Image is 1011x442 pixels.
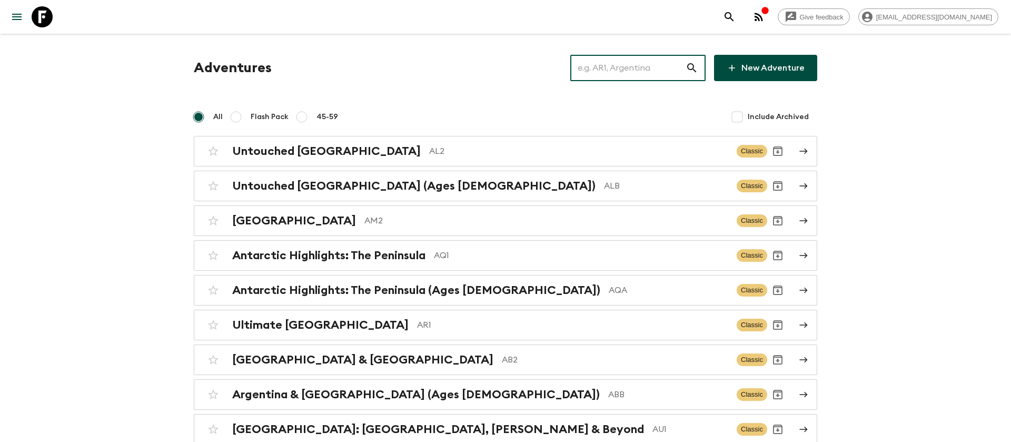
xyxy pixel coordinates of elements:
span: Classic [737,284,767,297]
a: Antarctic Highlights: The Peninsula (Ages [DEMOGRAPHIC_DATA])AQAClassicArchive [194,275,817,306]
button: Archive [767,245,788,266]
button: Archive [767,315,788,336]
p: ALB [604,180,728,192]
span: Classic [737,145,767,158]
p: AR1 [417,319,728,331]
a: Argentina & [GEOGRAPHIC_DATA] (Ages [DEMOGRAPHIC_DATA])ABBClassicArchive [194,379,817,410]
a: [GEOGRAPHIC_DATA] & [GEOGRAPHIC_DATA]AB2ClassicArchive [194,345,817,375]
input: e.g. AR1, Argentina [570,53,686,83]
button: Archive [767,384,788,405]
a: Untouched [GEOGRAPHIC_DATA]AL2ClassicArchive [194,136,817,166]
h2: Antarctic Highlights: The Peninsula (Ages [DEMOGRAPHIC_DATA]) [232,283,600,297]
h2: Untouched [GEOGRAPHIC_DATA] (Ages [DEMOGRAPHIC_DATA]) [232,179,596,193]
button: menu [6,6,27,27]
h2: [GEOGRAPHIC_DATA] & [GEOGRAPHIC_DATA] [232,353,493,367]
button: Archive [767,210,788,231]
span: Classic [737,180,767,192]
span: Classic [737,249,767,262]
a: Ultimate [GEOGRAPHIC_DATA]AR1ClassicArchive [194,310,817,340]
button: search adventures [719,6,740,27]
p: AQA [609,284,728,297]
div: [EMAIL_ADDRESS][DOMAIN_NAME] [858,8,998,25]
h2: Untouched [GEOGRAPHIC_DATA] [232,144,421,158]
span: Classic [737,423,767,436]
a: [GEOGRAPHIC_DATA]AM2ClassicArchive [194,205,817,236]
span: [EMAIL_ADDRESS][DOMAIN_NAME] [870,13,998,21]
button: Archive [767,175,788,197]
p: AM2 [364,214,728,227]
button: Archive [767,141,788,162]
h2: Ultimate [GEOGRAPHIC_DATA] [232,318,409,332]
h2: [GEOGRAPHIC_DATA] [232,214,356,228]
span: Classic [737,353,767,366]
span: All [213,112,223,122]
h2: [GEOGRAPHIC_DATA]: [GEOGRAPHIC_DATA], [PERSON_NAME] & Beyond [232,423,644,436]
p: AL2 [429,145,728,158]
a: New Adventure [714,55,817,81]
h2: Antarctic Highlights: The Peninsula [232,249,425,262]
button: Archive [767,349,788,370]
span: Flash Pack [251,112,289,122]
button: Archive [767,280,788,301]
h2: Argentina & [GEOGRAPHIC_DATA] (Ages [DEMOGRAPHIC_DATA]) [232,388,600,401]
span: Classic [737,319,767,331]
p: AB2 [502,353,728,366]
p: AU1 [652,423,728,436]
span: Classic [737,388,767,401]
span: Give feedback [794,13,849,21]
a: Antarctic Highlights: The PeninsulaAQ1ClassicArchive [194,240,817,271]
span: Include Archived [748,112,809,122]
a: Give feedback [778,8,850,25]
button: Archive [767,419,788,440]
span: 45-59 [316,112,338,122]
p: AQ1 [434,249,728,262]
span: Classic [737,214,767,227]
p: ABB [608,388,728,401]
a: Untouched [GEOGRAPHIC_DATA] (Ages [DEMOGRAPHIC_DATA])ALBClassicArchive [194,171,817,201]
h1: Adventures [194,57,272,78]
